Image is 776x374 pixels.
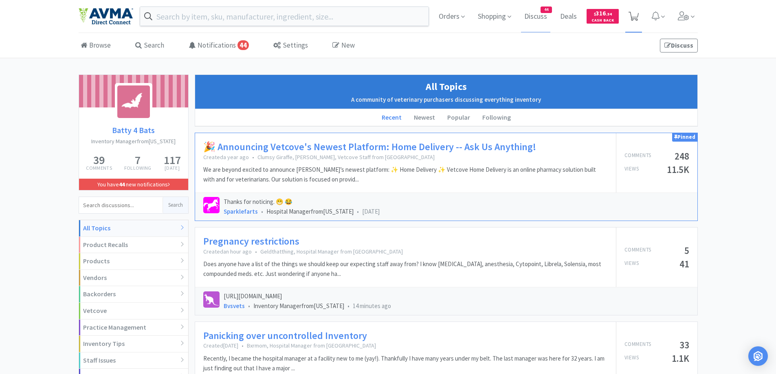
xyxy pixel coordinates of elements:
[203,236,299,247] a: Pregnancy restrictions
[224,291,689,301] p: [URL][DOMAIN_NAME]
[203,153,608,161] p: Created a year ago Clumsy Giraffe, [PERSON_NAME], Vetcove Staff from [GEOGRAPHIC_DATA]
[271,33,310,58] a: Settings
[133,33,166,58] a: Search
[79,319,188,336] div: Practice Management
[330,33,357,58] a: New
[248,302,250,310] span: •
[672,354,689,363] h5: 1.1K
[353,302,391,310] span: 14 minutes ago
[124,154,152,166] h5: 7
[476,109,517,126] li: Following
[748,346,768,366] div: Open Intercom Messenger
[679,259,689,269] h5: 41
[203,259,608,279] p: Does anyone have a list of the things we should keep our expecting staff away from? I know [MEDIC...
[164,166,181,171] p: [DATE]
[376,109,408,126] li: Recent
[79,286,188,303] div: Backorders
[408,109,441,126] li: Newest
[187,33,251,58] a: Notifications44
[624,151,651,161] p: Comments
[624,354,639,363] p: Views
[224,207,689,217] div: Hospital Manager from [US_STATE]
[357,208,359,215] span: •
[624,246,651,255] p: Comments
[79,179,188,190] a: You have44 new notifications
[606,11,612,17] span: . 34
[224,197,689,207] p: Thanks for noticing. 😁 😂
[86,154,112,166] h5: 39
[203,342,608,349] p: Created [DATE] Bxrmom, Hospital Manager from [GEOGRAPHIC_DATA]
[79,270,188,287] div: Vendors
[224,302,245,310] a: Bvsvets
[79,8,133,25] img: e4e33dab9f054f5782a47901c742baa9_102.png
[242,342,244,349] span: •
[362,208,380,215] span: [DATE]
[79,253,188,270] div: Products
[624,259,639,269] p: Views
[684,246,689,255] h5: 5
[79,220,188,237] div: All Topics
[591,18,614,24] span: Cash Back
[79,124,188,137] a: Batty 4 Bats
[203,165,608,184] p: We are beyond excited to announce [PERSON_NAME]’s newest platform: ✨ Home Delivery ✨ Vetcove Home...
[441,109,476,126] li: Popular
[140,7,429,26] input: Search by item, sku, manufacturer, ingredient, size...
[79,336,188,352] div: Inventory Tips
[203,141,536,153] a: 🎉 Announcing Vetcove's Newest Platform: Home Delivery -- Ask Us Anything!
[224,208,258,215] a: Sparklefarts
[261,208,263,215] span: •
[79,197,163,213] input: Search discussions...
[79,237,188,254] div: Product Recalls
[252,153,254,161] span: •
[521,13,550,20] a: Discuss44
[163,197,188,213] button: Search
[541,7,552,13] span: 44
[203,330,367,342] a: Panicking over uncontrolled Inventory
[679,340,689,350] h5: 33
[79,303,188,319] div: Vetcove
[624,340,651,350] p: Comments
[587,5,619,27] a: $316.34Cash Back
[347,302,350,310] span: •
[672,133,697,142] div: Pinned
[79,352,188,369] div: Staff Issues
[79,137,188,146] h2: Inventory Manager from [US_STATE]
[164,154,181,166] h5: 117
[594,9,612,17] span: 316
[199,79,693,94] h1: All Topics
[237,40,249,50] span: 44
[255,248,257,255] span: •
[660,39,698,52] a: Discuss
[79,33,113,58] a: Browse
[667,165,689,174] h5: 11.5K
[203,248,608,255] p: Created an hour ago Geldthatthing, Hospital Manager from [GEOGRAPHIC_DATA]
[224,301,689,311] div: Inventory Manager from [US_STATE]
[199,95,693,105] h2: A community of veterinary purchasers discussing everything inventory
[86,166,112,171] p: Comments
[594,11,596,17] span: $
[124,166,152,171] p: Following
[675,151,689,161] h5: 248
[557,13,580,20] a: Deals
[624,165,639,174] p: Views
[119,181,125,188] strong: 44
[203,354,608,373] p: Recently, I became the hospital manager at a facility new to me (yay!). Thankfully I have many ye...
